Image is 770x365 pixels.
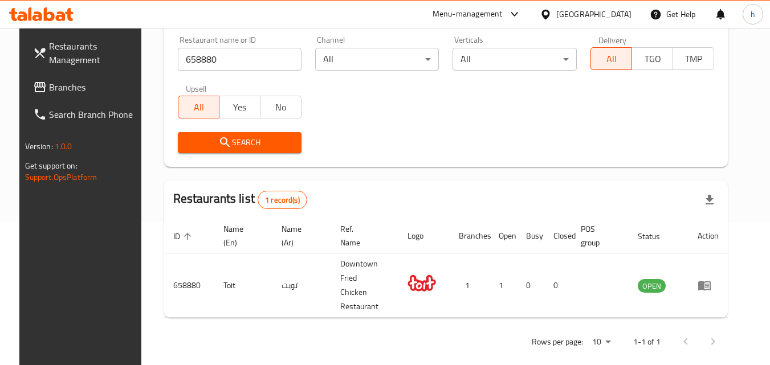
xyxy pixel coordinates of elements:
img: Toit [408,269,436,297]
div: Menu-management [433,7,503,21]
td: Downtown Fried Chicken Restaurant [331,253,398,318]
div: Total records count [258,191,307,209]
span: TGO [637,51,669,67]
th: Busy [517,219,544,253]
th: Action [688,219,728,253]
th: Closed [544,219,572,253]
span: Search [187,136,292,150]
td: Toit [214,253,273,318]
input: Search for restaurant name or ID.. [178,48,302,71]
td: تويت [272,253,331,318]
button: No [260,96,302,118]
button: TGO [632,47,673,70]
h2: Restaurants list [173,190,307,209]
span: 1.0.0 [55,139,72,154]
th: Logo [398,219,450,253]
span: All [596,51,628,67]
span: OPEN [638,280,666,293]
span: Ref. Name [340,222,384,249]
button: All [178,96,219,118]
div: All [315,48,439,71]
span: POS group [581,222,616,249]
span: Name (En) [223,222,259,249]
td: 1 [450,253,490,318]
div: Rows per page: [588,334,615,351]
span: Name (Ar) [282,222,317,249]
label: Upsell [186,84,207,92]
div: [GEOGRAPHIC_DATA] [556,8,632,20]
button: All [590,47,632,70]
a: Branches [24,73,148,101]
span: Get support on: [25,158,78,173]
span: TMP [678,51,710,67]
span: All [183,99,215,116]
button: Yes [219,96,260,118]
th: Branches [450,219,490,253]
label: Delivery [598,36,627,44]
span: Branches [49,80,139,94]
span: No [265,99,297,116]
span: Search Branch Phone [49,108,139,121]
a: Support.OpsPlatform [25,170,97,184]
button: Search [178,132,302,153]
p: Rows per page: [532,335,583,349]
span: ID [173,229,195,243]
span: h [751,8,755,20]
span: 1 record(s) [258,195,307,206]
td: 0 [544,253,572,318]
div: Menu [698,278,719,292]
td: 1 [490,253,517,318]
span: Yes [224,99,256,116]
p: 1-1 of 1 [633,335,661,349]
span: Status [638,229,675,243]
th: Open [490,219,517,253]
button: TMP [673,47,714,70]
span: Version: [25,139,53,154]
span: Restaurants Management [49,39,139,67]
div: All [453,48,576,71]
td: 658880 [164,253,214,318]
div: Export file [696,186,723,214]
a: Restaurants Management [24,32,148,73]
table: enhanced table [164,219,728,318]
td: 0 [517,253,544,318]
a: Search Branch Phone [24,101,148,128]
